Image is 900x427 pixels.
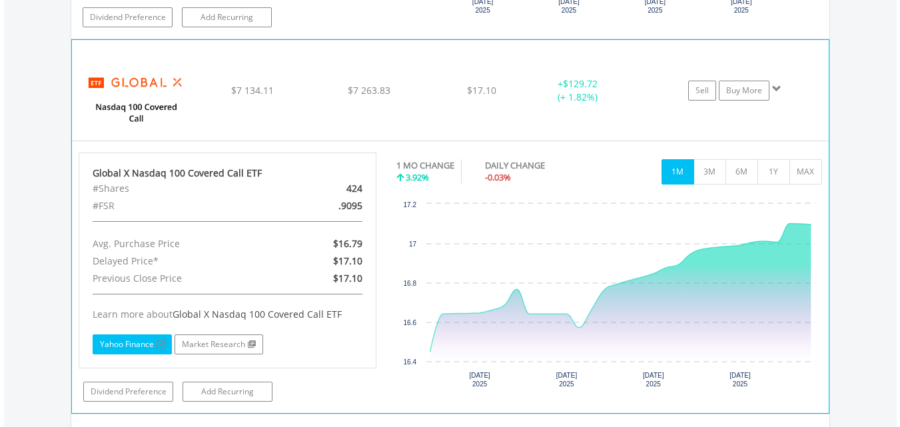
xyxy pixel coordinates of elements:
text: 16.6 [404,319,417,326]
a: Buy More [719,81,769,101]
span: -0.03% [485,171,511,183]
text: 17.2 [404,201,417,209]
a: Add Recurring [182,7,272,27]
div: #FSR [83,197,276,214]
span: 3.92% [406,171,429,183]
span: $16.79 [333,237,362,250]
text: [DATE] 2025 [556,372,578,388]
a: Sell [688,81,716,101]
button: MAX [789,159,822,185]
text: 16.4 [404,358,417,366]
div: Chart. Highcharts interactive chart. [396,197,822,397]
button: 1Y [757,159,790,185]
div: Avg. Purchase Price [83,235,276,252]
div: Global X Nasdaq 100 Covered Call ETF [93,167,363,180]
span: $129.72 [563,77,598,90]
div: Previous Close Price [83,270,276,287]
div: .9095 [276,197,372,214]
img: EQU.US.QYLD.png [79,57,193,137]
button: 3M [693,159,726,185]
div: 424 [276,180,372,197]
a: Yahoo Finance [93,334,172,354]
a: Dividend Preference [83,7,173,27]
span: $7 263.83 [348,84,390,97]
text: 16.8 [404,280,417,287]
div: + (+ 1.82%) [528,77,628,104]
text: [DATE] 2025 [469,372,490,388]
a: Add Recurring [183,382,272,402]
button: 6M [725,159,758,185]
span: $17.10 [467,84,496,97]
button: 1M [662,159,694,185]
text: 17 [409,240,417,248]
svg: Interactive chart [396,197,821,397]
text: [DATE] 2025 [643,372,664,388]
div: Delayed Price* [83,252,276,270]
span: Global X Nasdaq 100 Covered Call ETF [173,308,342,320]
div: DAILY CHANGE [485,159,592,172]
span: $17.10 [333,254,362,267]
div: 1 MO CHANGE [396,159,454,172]
a: Dividend Preference [83,382,173,402]
div: #Shares [83,180,276,197]
div: Learn more about [93,308,363,321]
span: $7 134.11 [231,84,274,97]
text: [DATE] 2025 [729,372,751,388]
a: Market Research [175,334,263,354]
span: $17.10 [333,272,362,284]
